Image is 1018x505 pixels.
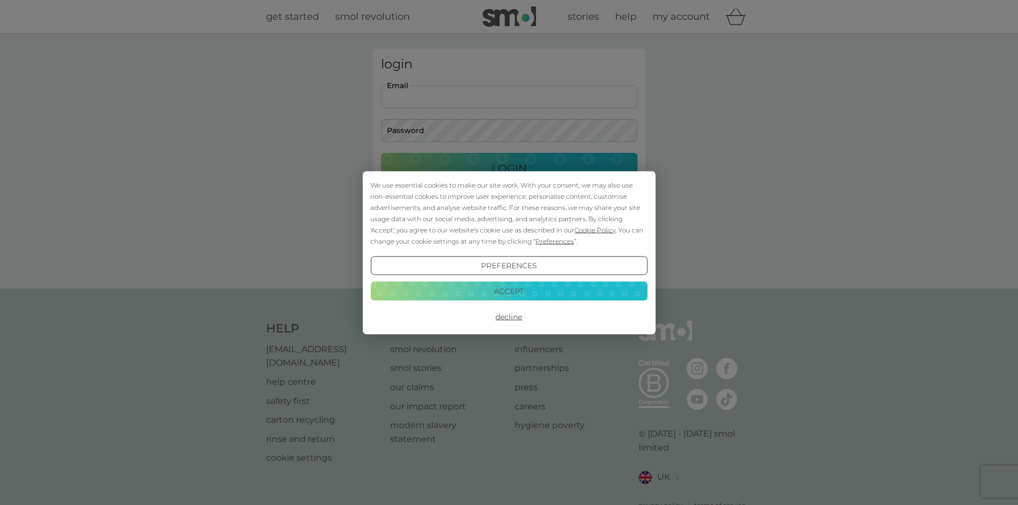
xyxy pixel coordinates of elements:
[370,179,647,246] div: We use essential cookies to make our site work. With your consent, we may also use non-essential ...
[370,256,647,275] button: Preferences
[370,282,647,301] button: Accept
[574,226,616,234] span: Cookie Policy
[362,171,655,334] div: Cookie Consent Prompt
[535,237,574,245] span: Preferences
[370,307,647,327] button: Decline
